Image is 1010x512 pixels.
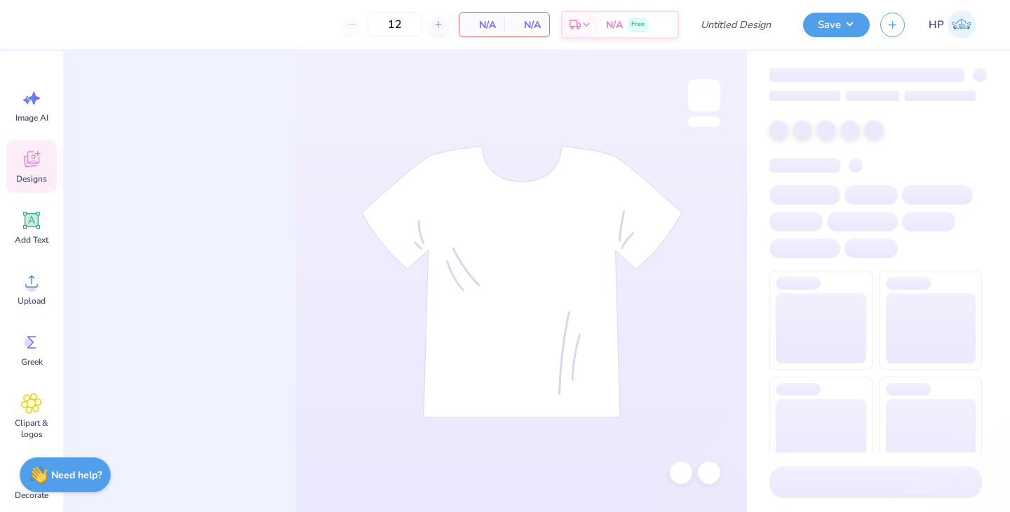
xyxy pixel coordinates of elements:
[15,234,48,245] span: Add Text
[922,11,982,39] a: HP
[606,18,623,32] span: N/A
[513,18,541,32] span: N/A
[948,11,976,39] img: Hannah Pettit
[51,469,102,482] strong: Need help?
[803,13,870,37] button: Save
[16,173,47,184] span: Designs
[15,112,48,123] span: Image AI
[929,17,944,33] span: HP
[8,417,55,440] span: Clipart & logos
[689,11,793,39] input: Untitled Design
[631,20,645,29] span: Free
[368,12,422,37] input: – –
[18,295,46,306] span: Upload
[21,356,43,368] span: Greek
[361,145,682,418] img: tee-skeleton.svg
[15,490,48,501] span: Decorate
[468,18,496,32] span: N/A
